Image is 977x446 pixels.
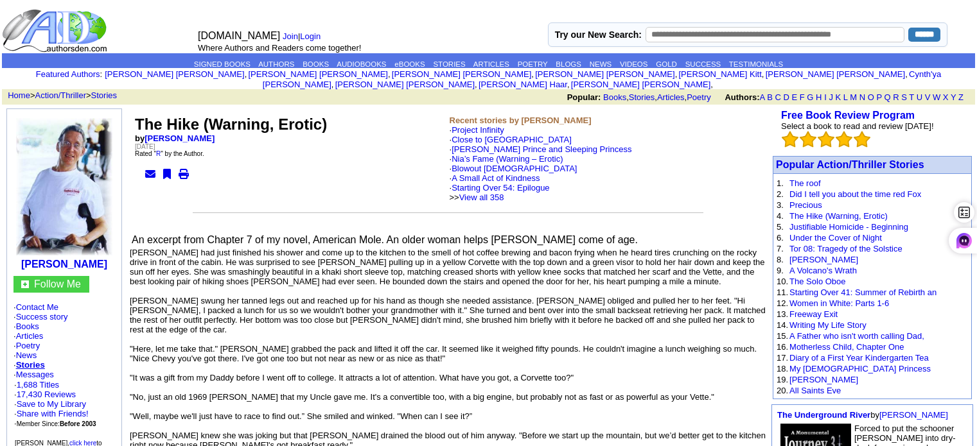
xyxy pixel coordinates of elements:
a: I [824,92,827,102]
a: Action/Thriller [35,90,86,100]
a: Motherless Child, Chapter One [789,342,904,352]
a: The Solo Oboe [789,277,845,286]
font: 7. [777,244,784,253]
a: Did I tell you about the time red Fox [789,189,921,199]
a: 17,430 Reviews [17,390,76,399]
a: Diary of a First Year Kindergarten Tea [789,353,929,363]
a: [PERSON_NAME] [879,410,948,420]
a: Stories [91,90,117,100]
font: 16. [777,342,788,352]
a: [PERSON_NAME] [PERSON_NAME] [335,80,475,89]
label: Try our New Search: [555,30,642,40]
font: · [450,154,577,202]
a: A Father who isn't worth calling Dad, [789,331,924,341]
font: i [534,71,535,78]
img: bigemptystars.png [836,131,852,148]
font: , , , [567,92,975,102]
a: [PERSON_NAME] [PERSON_NAME] [535,69,674,79]
a: NEWS [590,60,612,68]
a: B [767,92,773,102]
a: Free Book Review Program [781,110,915,121]
font: 10. [777,277,788,286]
img: gc.jpg [21,280,29,288]
font: [DATE] [135,143,155,150]
a: P [876,92,881,102]
a: BOOKS [303,60,329,68]
font: · · · · · · · [13,302,115,429]
font: Member Since: [17,420,96,427]
a: [PERSON_NAME] [PERSON_NAME] [392,69,531,79]
a: A [760,92,765,102]
img: bigemptystars.png [818,131,834,148]
a: Z [958,92,964,102]
font: 13. [777,309,788,319]
img: bigemptystars.png [854,131,870,148]
b: Before 2003 [60,420,96,427]
a: [PERSON_NAME] Prince and Sleeping Princess [452,144,631,154]
font: i [908,71,909,78]
font: · [450,173,550,202]
font: 19. [777,375,788,384]
a: Featured Authors [36,69,100,79]
a: Women in White: Parts 1-6 [789,298,889,308]
font: 1. [777,178,784,188]
img: bigemptystars.png [800,131,816,148]
a: eBOOKS [394,60,425,68]
a: Popular Action/Thriller Stories [776,159,924,170]
a: Books [16,322,39,331]
font: 9. [777,266,784,275]
a: V [925,92,931,102]
font: 6. [777,233,784,243]
font: i [677,71,678,78]
a: SIGNED BOOKS [194,60,251,68]
a: Articles [16,331,44,341]
img: 3918.JPG [16,118,112,255]
a: Success story [16,312,68,322]
a: Save to My Library [17,399,86,409]
a: Contact Me [16,302,58,312]
a: VIDEOS [620,60,647,68]
a: C [775,92,780,102]
a: AUTHORS [258,60,294,68]
font: i [570,81,571,89]
a: SUCCESS [685,60,721,68]
font: 5. [777,222,784,232]
a: K [836,92,841,102]
a: 1,688 Titles [17,380,60,390]
a: A Small Act of Kindness [452,173,540,183]
font: i [247,71,248,78]
a: GOLD [656,60,677,68]
a: G [807,92,813,102]
a: Tor 08: Tragedy of the Solstice [789,244,902,253]
a: W [933,92,940,102]
a: Nia’s Fame (Warning – Erotic) [452,154,563,164]
a: N [859,92,865,102]
a: [PERSON_NAME] [789,255,858,264]
a: S [901,92,907,102]
font: 2. [777,189,784,199]
font: Follow Me [34,279,81,289]
font: i [391,71,392,78]
a: Project Infinity [452,125,504,135]
a: U [917,92,922,102]
a: [PERSON_NAME] [21,259,107,270]
a: Stories [629,92,655,102]
a: ARTICLES [473,60,509,68]
a: News [16,350,37,360]
a: Poetry [16,341,40,350]
font: i [713,81,714,89]
a: View all 358 [459,193,504,202]
font: , , , , , , , , , , [105,69,941,89]
font: · >> [450,183,550,202]
a: Justifiable Homicide - Beginning [789,222,908,232]
a: D [783,92,789,102]
a: Freeway Exit [789,309,838,319]
font: 14. [777,320,788,330]
a: All Saints Eve [789,386,841,395]
font: 4. [777,211,784,221]
a: [PERSON_NAME] [145,133,215,143]
a: My [DEMOGRAPHIC_DATA] Princess [789,364,931,373]
b: Popular: [567,92,601,102]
